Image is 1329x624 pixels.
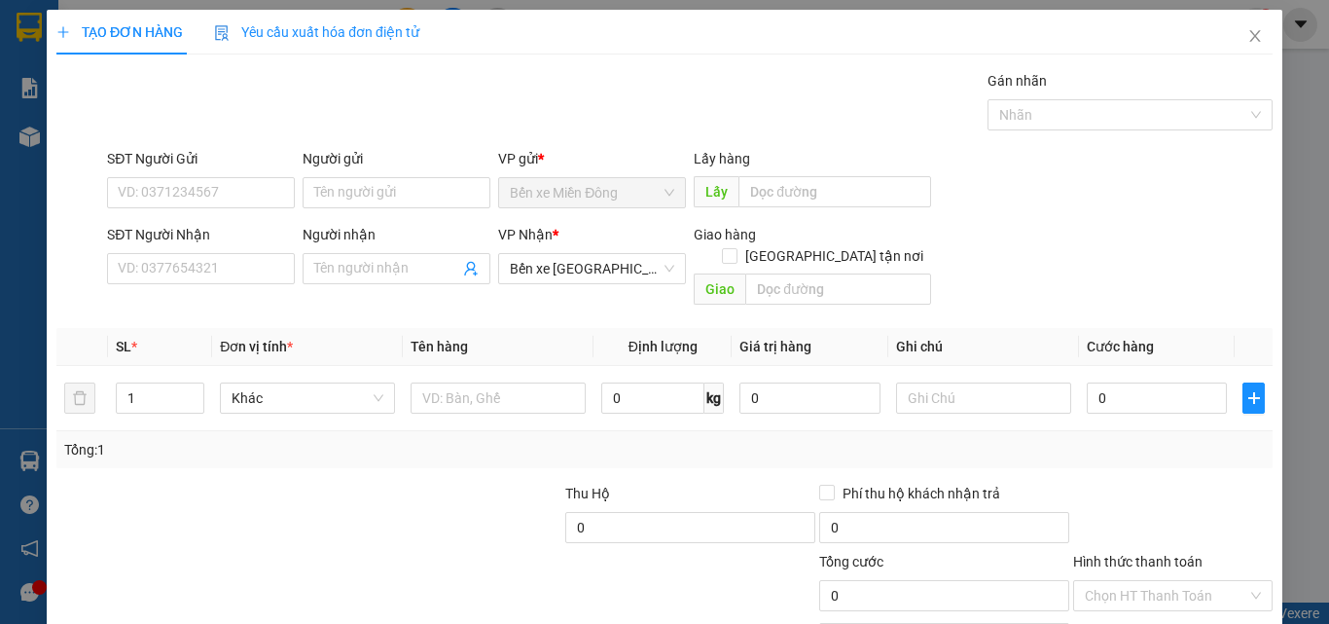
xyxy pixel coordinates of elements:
span: Bến xe Miền Đông [510,178,674,207]
span: Lấy hàng [694,151,750,166]
span: Tên hàng [411,339,468,354]
span: close [1247,28,1263,44]
input: VD: Bàn, Ghế [411,383,586,414]
span: VP Nhận [498,227,553,242]
span: Giao hàng [694,227,756,242]
span: Yêu cầu xuất hóa đơn điện tử [214,24,419,40]
span: Lấy [694,176,738,207]
label: Hình thức thanh toán [1073,554,1203,569]
span: user-add [463,261,479,276]
span: Khác [232,384,383,413]
input: Ghi Chú [896,383,1071,414]
div: SĐT Người Nhận [107,224,295,245]
th: Ghi chú [888,328,1079,366]
button: plus [1242,383,1265,414]
div: SĐT Người Gửi [107,148,295,169]
span: SL [116,339,131,354]
span: Phí thu hộ khách nhận trả [835,483,1008,504]
span: Đơn vị tính [220,339,293,354]
span: plus [56,25,70,39]
input: Dọc đường [745,274,930,305]
span: Giá trị hàng [739,339,811,354]
span: Định lượng [628,339,697,354]
span: kg [704,383,724,414]
span: [GEOGRAPHIC_DATA] tận nơi [736,245,930,267]
span: Bến xe Quảng Ngãi [510,254,674,283]
span: TẠO ĐƠN HÀNG [56,24,183,40]
button: Close [1228,10,1282,64]
img: icon [214,25,230,41]
span: Tổng cước [819,554,883,569]
div: VP gửi [498,148,686,169]
span: Thu Hộ [564,486,609,501]
span: plus [1243,390,1264,406]
button: delete [64,383,95,414]
span: Giao [694,274,745,305]
div: Người nhận [303,224,490,245]
span: Cước hàng [1087,339,1154,354]
div: Tổng: 1 [64,439,515,460]
input: 0 [739,383,880,414]
div: Người gửi [303,148,490,169]
input: Dọc đường [738,176,930,207]
label: Gán nhãn [988,73,1047,89]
